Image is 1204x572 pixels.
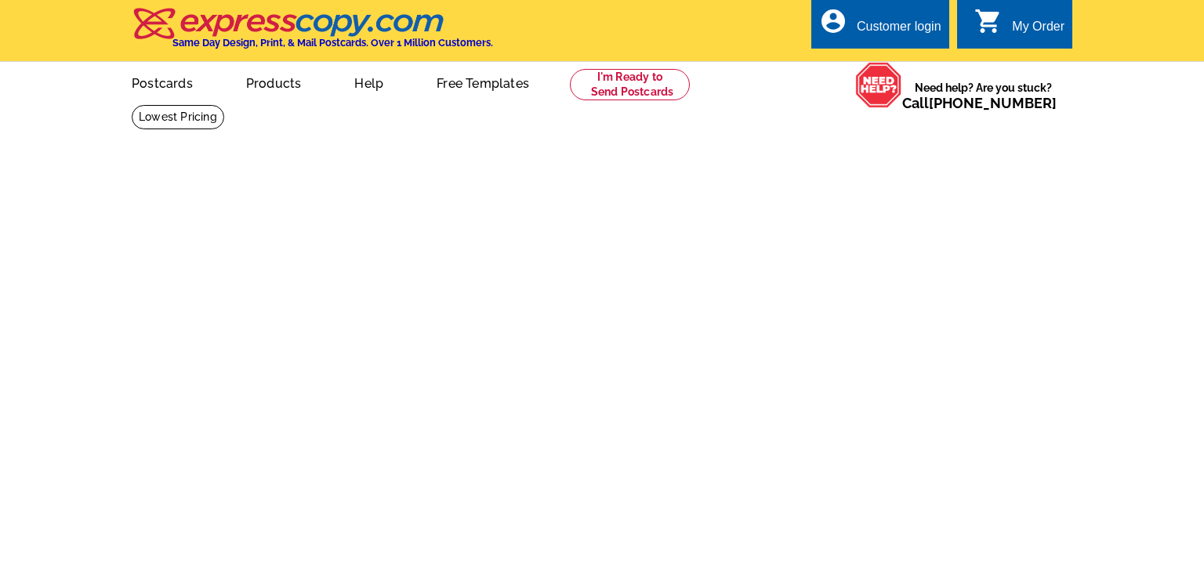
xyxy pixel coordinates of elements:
i: account_circle [819,7,847,35]
span: Need help? Are you stuck? [902,80,1064,111]
a: Products [221,63,327,100]
a: account_circle Customer login [819,17,941,37]
a: Same Day Design, Print, & Mail Postcards. Over 1 Million Customers. [132,19,493,49]
a: [PHONE_NUMBER] [929,95,1057,111]
img: help [855,62,902,108]
div: Customer login [857,20,941,42]
a: Help [329,63,408,100]
span: Call [902,95,1057,111]
h4: Same Day Design, Print, & Mail Postcards. Over 1 Million Customers. [172,37,493,49]
a: Free Templates [412,63,554,100]
i: shopping_cart [974,7,1003,35]
a: Postcards [107,63,218,100]
a: shopping_cart My Order [974,17,1064,37]
div: My Order [1012,20,1064,42]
